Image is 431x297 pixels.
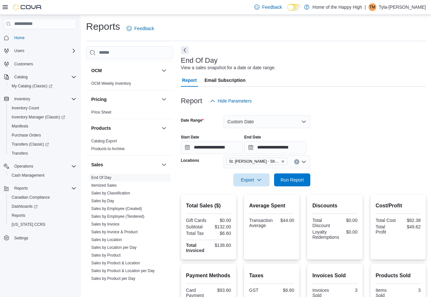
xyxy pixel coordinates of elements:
[12,124,28,129] span: Manifests
[91,96,106,103] h3: Pricing
[14,74,28,80] span: Catalog
[1,162,79,171] button: Operations
[312,272,357,280] h2: Invoices Sold
[6,202,79,211] a: Dashboards
[12,105,39,111] span: Inventory Count
[9,221,76,228] span: Washington CCRS
[91,260,140,266] span: Sales by Product & Location
[218,98,252,104] span: Hide Parameters
[181,64,276,71] div: View a sales snapshot for a date or date range.
[14,186,28,191] span: Reports
[14,48,24,53] span: Users
[13,4,42,10] img: Cova
[91,222,119,227] span: Sales by Invoice
[9,140,51,148] a: Transfers (Classic)
[262,4,282,10] span: Feedback
[336,288,358,293] div: 3
[181,46,189,54] button: Next
[12,173,44,178] span: Cash Management
[91,125,159,131] button: Products
[9,203,40,210] a: Dashboards
[12,83,52,89] span: My Catalog (Classic)
[342,229,358,235] div: $0.00
[91,161,103,168] h3: Sales
[91,253,121,258] span: Sales by Product
[181,97,202,105] h3: Report
[91,269,155,273] a: Sales by Product & Location per Day
[370,3,375,11] span: TM
[91,125,111,131] h3: Products
[91,276,135,281] span: Sales by Product per Day
[274,173,310,186] button: Run Report
[91,206,142,211] a: Sales by Employee (Created)
[6,131,79,140] button: Purchase Orders
[9,113,68,121] a: Inventory Manager (Classic)
[399,288,421,293] div: 3
[376,218,397,223] div: Total Cost
[12,34,27,42] a: Home
[9,82,76,90] span: My Catalog (Classic)
[1,94,79,104] button: Inventory
[376,202,421,210] h2: Cost/Profit
[14,61,33,67] span: Customers
[160,67,168,74] button: OCM
[9,131,44,139] a: Purchase Orders
[312,229,339,240] div: Loyalty Redemptions
[6,140,79,149] a: Transfers (Classic)
[252,1,284,14] a: Feedback
[9,149,76,157] span: Transfers
[12,95,76,103] span: Inventory
[9,140,76,148] span: Transfers (Classic)
[1,233,79,242] button: Settings
[134,25,154,32] span: Feedback
[6,149,79,158] button: Transfers
[6,122,79,131] button: Manifests
[233,173,270,186] button: Export
[399,224,421,229] div: $49.62
[376,224,397,235] div: Total Profit
[1,46,79,55] button: Users
[12,162,76,170] span: Operations
[186,218,207,223] div: Gift Cards
[9,193,76,201] span: Canadian Compliance
[182,74,197,87] span: Report
[312,218,334,228] div: Total Discount
[336,218,358,223] div: $0.00
[14,35,25,40] span: Home
[1,184,79,193] button: Reports
[14,96,30,102] span: Inventory
[9,131,76,139] span: Purchase Orders
[210,243,231,248] div: $138.60
[181,158,199,163] label: Locations
[9,212,76,219] span: Reports
[9,171,76,179] span: Cash Management
[91,237,122,242] a: Sales by Location
[91,237,122,242] span: Sales by Location
[91,183,117,188] a: Itemized Sales
[281,177,304,183] span: Run Report
[6,104,79,113] button: Inventory Count
[91,110,111,115] span: Price Sheet
[6,113,79,122] a: Inventory Manager (Classic)
[9,82,55,90] a: My Catalog (Classic)
[369,3,376,11] div: Tyla-Moon Simpson
[12,151,28,156] span: Transfers
[273,288,294,293] div: $6.60
[249,202,294,210] h2: Average Spent
[160,124,168,132] button: Products
[224,115,310,128] button: Custom Date
[91,96,159,103] button: Pricing
[12,133,41,138] span: Purchase Orders
[12,73,76,81] span: Catalog
[244,135,261,140] label: End Date
[287,4,301,11] input: Dark Mode
[91,199,114,203] a: Sales by Day
[91,214,144,219] a: Sales by Employee (Tendered)
[12,47,76,55] span: Users
[6,82,79,91] a: My Catalog (Classic)
[12,95,33,103] button: Inventory
[91,81,131,86] span: OCM Weekly Inventory
[9,113,76,121] span: Inventory Manager (Classic)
